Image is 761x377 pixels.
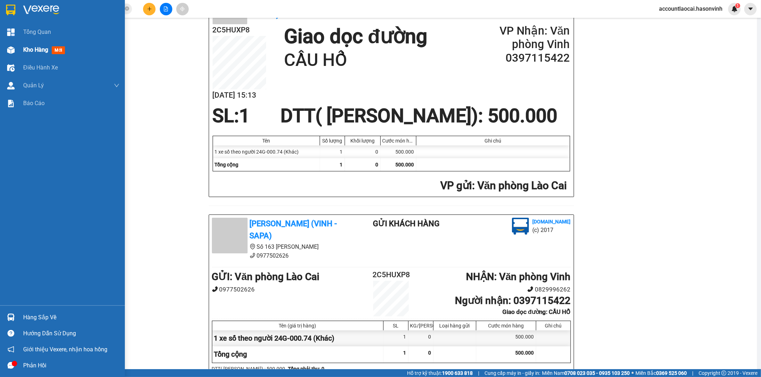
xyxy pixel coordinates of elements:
[320,145,345,158] div: 1
[564,370,630,376] strong: 0708 023 035 - 0935 103 250
[280,105,557,127] span: DTT( [PERSON_NAME]) : 500.000
[345,145,381,158] div: 0
[7,46,15,54] img: warehouse-icon
[478,323,534,329] div: Cước món hàng
[147,6,152,11] span: plus
[455,295,570,306] b: Người nhận : 0397115422
[7,64,15,72] img: warehouse-icon
[512,218,529,235] img: logo.jpg
[212,330,384,346] div: 1 xe số theo người 24G-000.74 (Khác)
[484,369,540,377] span: Cung cấp máy in - giấy in:
[653,4,728,13] span: accountlaocai.hasonvinh
[288,366,325,372] b: Tổng phải thu: 0
[213,24,266,36] h2: 2C5HUXP8
[284,24,427,49] h1: Giao dọc đường
[23,63,58,72] span: Điều hành xe
[721,371,726,376] span: copyright
[213,179,567,193] h2: : Văn phòng Lào Cai
[484,24,570,51] h2: VP Nhận: Văn phòng Vinh
[23,99,45,108] span: Báo cáo
[384,330,409,346] div: 1
[421,285,570,294] li: 0829996262
[404,350,406,356] span: 1
[7,314,15,321] img: warehouse-icon
[125,6,129,12] span: close-circle
[527,286,533,292] span: phone
[533,219,571,224] b: [DOMAIN_NAME]
[23,345,107,354] span: Giới thiệu Vexere, nhận hoa hồng
[284,49,427,72] h1: CẦU HỔ
[180,6,185,11] span: aim
[7,346,14,353] span: notification
[731,6,738,12] img: icon-new-feature
[143,3,156,15] button: plus
[212,251,345,260] li: 0977502626
[631,372,634,375] span: ⚪️
[212,365,285,373] div: DTT( [PERSON_NAME]) : 500.000
[735,3,740,8] sup: 1
[7,29,15,36] img: dashboard-icon
[435,323,474,329] div: Loại hàng gửi
[428,350,431,356] span: 0
[23,360,120,371] div: Phản hồi
[373,219,440,228] b: Gửi khách hàng
[7,100,15,107] img: solution-icon
[125,6,129,11] span: close-circle
[250,219,337,241] b: [PERSON_NAME] (Vinh - Sapa)
[213,105,239,127] span: SL:
[533,226,571,234] li: (c) 2017
[163,6,168,11] span: file-add
[23,312,120,323] div: Hàng sắp về
[160,3,172,15] button: file-add
[239,105,250,127] span: 1
[747,6,754,12] span: caret-down
[23,328,120,339] div: Hướng dẫn sử dụng
[442,370,473,376] strong: 1900 633 818
[23,27,51,36] span: Tổng Quan
[250,244,255,249] span: environment
[23,81,44,90] span: Quản Lý
[212,286,218,292] span: phone
[635,369,687,377] span: Miền Bắc
[215,138,318,144] div: Tên
[736,3,739,8] span: 1
[440,179,472,192] span: VP gửi
[7,82,15,89] img: warehouse-icon
[6,5,15,15] img: logo-vxr
[322,138,343,144] div: Số lượng
[361,269,421,281] h2: 2C5HUXP8
[7,330,14,337] span: question-circle
[250,253,255,258] span: phone
[385,323,406,329] div: SL
[213,89,266,101] h2: [DATE] 15:13
[376,162,379,167] span: 0
[212,271,320,283] b: GỬI : Văn phòng Lào Cai
[212,285,361,294] li: 0977502626
[23,46,48,53] span: Kho hàng
[692,369,693,377] span: |
[114,83,120,88] span: down
[340,162,343,167] span: 1
[214,350,247,358] span: Tổng cộng
[516,350,534,356] span: 500.000
[214,323,381,329] div: Tên (giá trị hàng)
[410,323,431,329] div: KG/[PERSON_NAME]
[418,138,568,144] div: Ghi chú
[409,330,433,346] div: 0
[476,330,536,346] div: 500.000
[542,369,630,377] span: Miền Nam
[52,46,65,54] span: mới
[382,138,414,144] div: Cước món hàng
[466,271,571,283] b: NHẬN : Văn phòng Vinh
[176,3,189,15] button: aim
[484,51,570,65] h2: 0397115422
[212,242,345,251] li: Số 163 [PERSON_NAME]
[478,369,479,377] span: |
[215,162,239,167] span: Tổng cộng
[407,369,473,377] span: Hỗ trợ kỹ thuật:
[347,138,379,144] div: Khối lượng
[744,3,757,15] button: caret-down
[656,370,687,376] strong: 0369 525 060
[502,308,570,315] b: Giao dọc đường: CẦU HỔ
[381,145,416,158] div: 500.000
